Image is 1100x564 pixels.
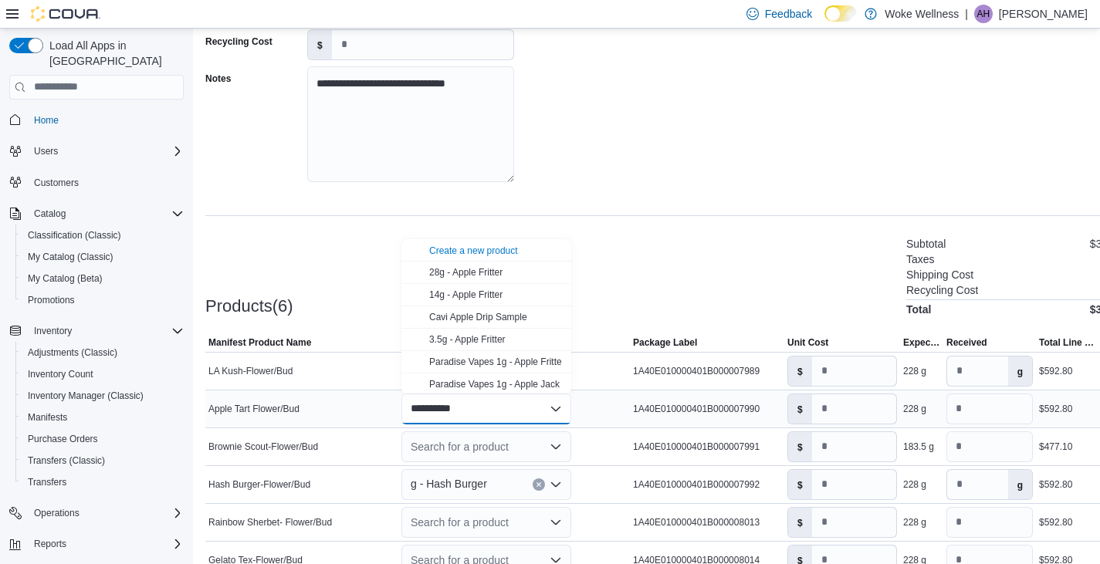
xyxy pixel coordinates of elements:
[788,508,812,537] label: $
[22,408,184,427] span: Manifests
[22,269,184,288] span: My Catalog (Beta)
[903,516,926,529] div: 228 g
[28,368,93,380] span: Inventory Count
[205,73,231,85] label: Notes
[34,114,59,127] span: Home
[885,5,959,23] p: Woke Wellness
[15,471,190,493] button: Transfers
[28,504,86,522] button: Operations
[43,38,184,69] span: Load All Apps in [GEOGRAPHIC_DATA]
[788,356,812,386] label: $
[788,432,812,461] label: $
[28,535,184,553] span: Reports
[208,336,311,349] span: Manifest Product Name
[22,430,104,448] a: Purchase Orders
[429,245,518,257] div: Create a new product
[28,111,65,130] a: Home
[1039,403,1072,415] div: $592.80
[633,441,760,453] span: 1A40E010000401B000007991
[22,269,109,288] a: My Catalog (Beta)
[550,403,562,415] button: Close list of options
[401,351,571,373] button: Paradise Vapes 1g - Apple Fritter
[22,248,120,266] a: My Catalog (Classic)
[205,297,293,316] h3: Products(6)
[411,475,487,493] span: g - Hash Burger
[28,535,73,553] button: Reports
[15,428,190,450] button: Purchase Orders
[3,502,190,524] button: Operations
[15,363,190,385] button: Inventory Count
[3,203,190,225] button: Catalog
[906,284,978,296] h6: Recycling Cost
[31,6,100,22] img: Cova
[28,251,113,263] span: My Catalog (Classic)
[22,473,184,491] span: Transfers
[28,142,184,160] span: Users
[903,441,934,453] div: 183.5 g
[15,246,190,268] button: My Catalog (Classic)
[28,322,184,340] span: Inventory
[34,507,80,519] span: Operations
[974,5,993,23] div: Amanda Hinkle
[633,516,760,529] span: 1A40E010000401B000008013
[906,303,931,316] h4: Total
[28,110,184,130] span: Home
[15,225,190,246] button: Classification (Classic)
[28,433,98,445] span: Purchase Orders
[208,365,293,377] span: LA Kush-Flower/Bud
[1039,478,1072,491] div: $592.80
[22,451,111,470] a: Transfers (Classic)
[28,229,121,241] span: Classification (Classic)
[15,385,190,407] button: Inventory Manager (Classic)
[22,365,184,383] span: Inventory Count
[824,5,857,22] input: Dark Mode
[429,356,565,367] span: Paradise Vapes 1g - Apple Fritter
[22,291,184,309] span: Promotions
[22,408,73,427] a: Manifests
[633,478,760,491] span: 1A40E010000401B000007992
[15,268,190,289] button: My Catalog (Beta)
[28,204,184,223] span: Catalog
[906,238,946,250] h6: Subtotal
[22,248,184,266] span: My Catalog (Classic)
[28,476,66,488] span: Transfers
[22,365,100,383] a: Inventory Count
[34,325,72,337] span: Inventory
[903,365,926,377] div: 228 g
[208,478,310,491] span: Hash Burger-Flower/Bud
[28,142,64,160] button: Users
[550,478,562,491] button: Open list of options
[34,177,79,189] span: Customers
[3,171,190,194] button: Customers
[550,441,562,453] button: Open list of options
[22,473,73,491] a: Transfers
[1039,441,1072,453] div: $477.10
[965,5,968,23] p: |
[401,239,571,508] div: Choose from the following options
[3,320,190,342] button: Inventory
[633,336,697,349] span: Package Label
[550,516,562,529] button: Open list of options
[906,253,935,265] h6: Taxes
[765,6,812,22] span: Feedback
[977,5,990,23] span: AH
[429,312,527,323] span: Cavi Apple Drip Sample
[429,334,506,345] span: 3.5g - Apple Fritter
[22,387,150,405] a: Inventory Manager (Classic)
[999,5,1088,23] p: [PERSON_NAME]
[3,140,190,162] button: Users
[308,30,332,59] label: $
[788,394,812,424] label: $
[903,403,926,415] div: 228 g
[28,204,72,223] button: Catalog
[208,441,318,453] span: Brownie Scout-Flower/Bud
[401,284,571,306] button: 14g - Apple Fritter
[1008,356,1032,386] label: g
[3,533,190,555] button: Reports
[22,226,127,245] a: Classification (Classic)
[903,336,940,349] span: Expected
[208,403,300,415] span: Apple Tart Flower/Bud
[28,174,85,192] a: Customers
[903,478,926,491] div: 228 g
